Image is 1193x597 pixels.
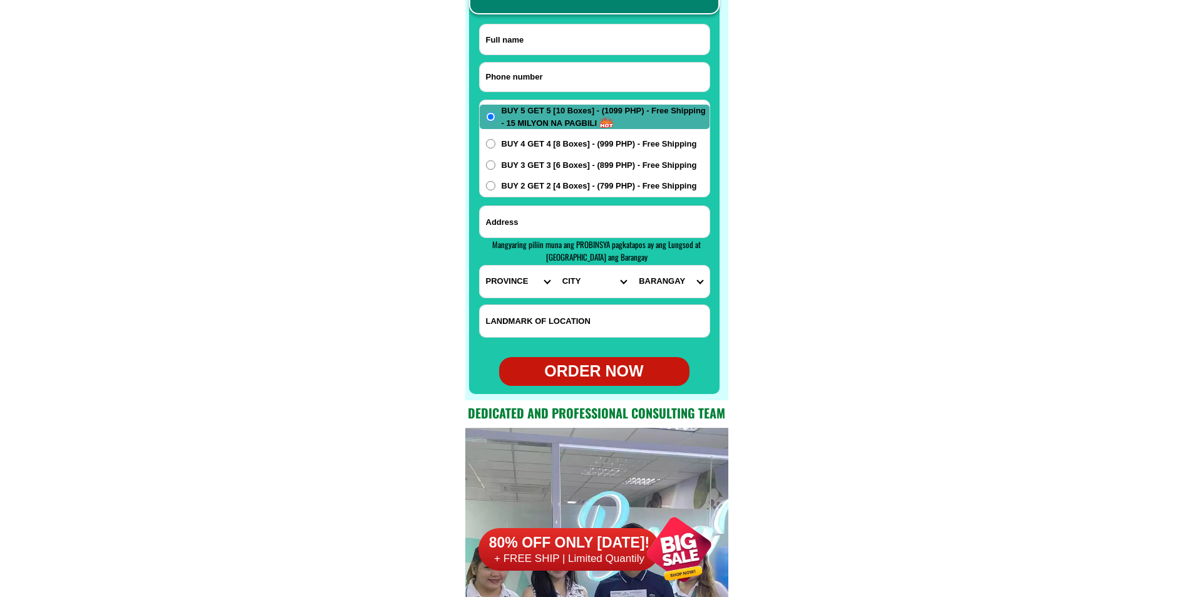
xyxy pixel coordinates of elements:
input: BUY 4 GET 4 [8 Boxes] - (999 PHP) - Free Shipping [486,139,495,148]
input: BUY 2 GET 2 [4 Boxes] - (799 PHP) - Free Shipping [486,181,495,190]
span: BUY 3 GET 3 [6 Boxes] - (899 PHP) - Free Shipping [502,159,697,172]
h2: Dedicated and professional consulting team [465,403,728,422]
h6: + FREE SHIP | Limited Quantily [478,552,660,566]
span: BUY 5 GET 5 [10 Boxes] - (1099 PHP) - Free Shipping - 15 MILYON NA PAGBILI [502,105,710,129]
select: Select district [556,266,633,298]
div: ORDER NOW [499,360,689,383]
span: BUY 4 GET 4 [8 Boxes] - (999 PHP) - Free Shipping [502,138,697,150]
input: BUY 3 GET 3 [6 Boxes] - (899 PHP) - Free Shipping [486,160,495,170]
span: Mangyaring piliin muna ang PROBINSYA pagkatapos ay ang Lungsod at [GEOGRAPHIC_DATA] ang Barangay [492,238,701,263]
select: Select commune [633,266,709,298]
input: Input LANDMARKOFLOCATION [480,305,710,337]
input: BUY 5 GET 5 [10 Boxes] - (1099 PHP) - Free Shipping - 15 MILYON NA PAGBILI [486,112,495,122]
h6: 80% OFF ONLY [DATE]! [478,533,660,552]
span: BUY 2 GET 2 [4 Boxes] - (799 PHP) - Free Shipping [502,180,697,192]
input: Input address [480,206,710,237]
input: Input phone_number [480,63,710,91]
select: Select province [480,266,556,298]
input: Input full_name [480,24,710,55]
